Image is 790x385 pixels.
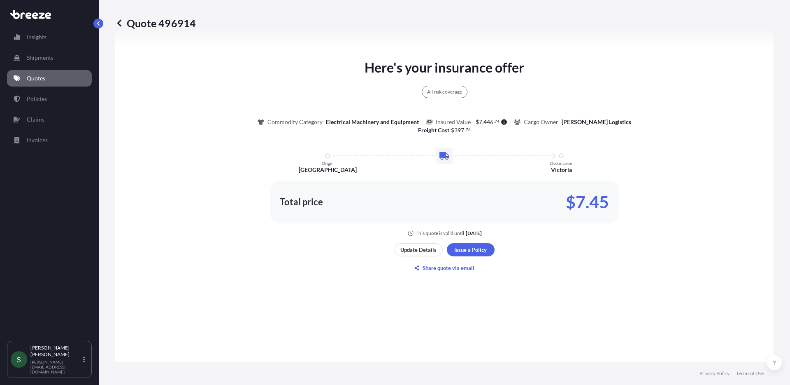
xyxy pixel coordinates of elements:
a: Claims [7,111,92,128]
span: 7 [479,119,482,125]
p: Electrical Machinery and Equipment [326,118,419,126]
button: Issue a Policy [447,243,495,256]
p: : [418,126,471,134]
p: Here's your insurance offer [365,58,524,77]
a: Terms of Use [736,370,764,377]
span: $ [476,119,479,125]
p: Cargo Owner [524,118,558,126]
p: Shipments [27,54,53,62]
p: [DATE] [466,230,482,237]
p: Insights [27,33,46,41]
span: 397 [454,127,464,133]
p: Total price [280,198,323,206]
p: Share quote via email [423,264,474,272]
p: Quote 496914 [115,16,196,30]
a: Policies [7,91,92,107]
p: Quotes [27,74,45,82]
p: Issue a Policy [454,246,487,254]
a: Quotes [7,70,92,87]
p: Commodity Category [267,118,323,126]
span: 74 [495,120,500,123]
p: $7.45 [566,195,609,209]
p: Victoria [551,166,572,174]
span: . [494,120,495,123]
b: Freight Cost [418,127,449,134]
p: Update Details [400,246,437,254]
span: 76 [466,128,471,131]
span: , [482,119,483,125]
p: [PERSON_NAME] Logistics [562,118,631,126]
p: Destination [550,161,572,166]
p: Policies [27,95,47,103]
p: This quote is valid until [416,230,464,237]
p: [GEOGRAPHIC_DATA] [299,166,357,174]
span: . [465,128,465,131]
p: Invoices [27,136,48,144]
span: $ [451,127,454,133]
a: Shipments [7,49,92,66]
p: Insured Value [436,118,471,126]
p: [PERSON_NAME] [PERSON_NAME] [30,345,81,358]
p: Claims [27,115,44,124]
span: S [17,355,21,364]
div: All risk coverage [422,86,467,98]
a: Invoices [7,132,92,148]
p: Origin [322,161,334,166]
a: Privacy Policy [699,370,730,377]
span: 446 [483,119,493,125]
a: Insights [7,29,92,45]
button: Update Details [395,243,443,256]
p: [PERSON_NAME][EMAIL_ADDRESS][DOMAIN_NAME] [30,359,81,374]
button: Share quote via email [395,261,495,275]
